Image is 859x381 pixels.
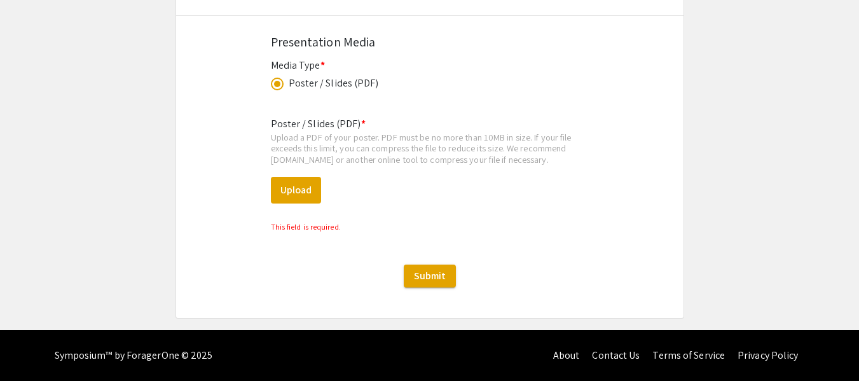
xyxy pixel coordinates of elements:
[404,265,456,287] button: Submit
[414,269,446,282] span: Submit
[55,330,213,381] div: Symposium™ by ForagerOne © 2025
[271,177,321,204] button: Upload
[553,349,580,362] a: About
[289,76,379,91] div: Poster / Slides (PDF)
[592,349,640,362] a: Contact Us
[652,349,725,362] a: Terms of Service
[271,221,341,232] small: This field is required.
[271,117,366,130] mat-label: Poster / Slides (PDF)
[271,59,325,72] mat-label: Media Type
[738,349,798,362] a: Privacy Policy
[271,32,589,52] div: Presentation Media
[10,324,54,371] iframe: Chat
[271,132,589,165] div: Upload a PDF of your poster. PDF must be no more than 10MB in size. If your file exceeds this lim...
